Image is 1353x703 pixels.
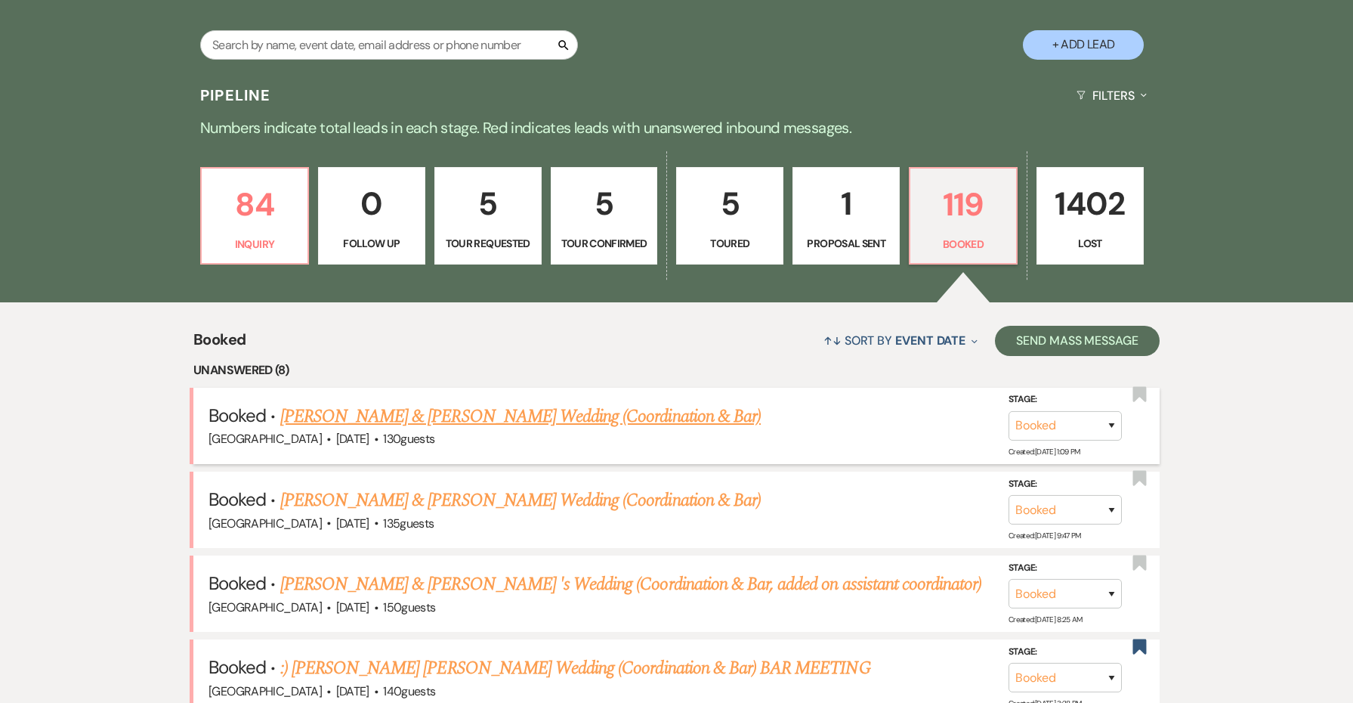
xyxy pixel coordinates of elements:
span: 135 guests [383,516,434,531]
input: Search by name, event date, email address or phone number [200,30,578,60]
a: :) [PERSON_NAME] [PERSON_NAME] Wedding (Coordination & Bar) BAR MEETING [280,655,871,682]
span: Booked [193,328,246,361]
p: Toured [686,235,774,252]
a: 5Tour Requested [434,167,542,265]
span: Booked [209,571,266,595]
label: Stage: [1009,475,1122,492]
p: Booked [919,236,1007,252]
span: Event Date [895,333,965,348]
a: [PERSON_NAME] & [PERSON_NAME] Wedding (Coordination & Bar) [280,403,761,430]
span: Created: [DATE] 8:25 AM [1009,615,1083,624]
span: [DATE] [336,599,369,615]
button: Send Mass Message [995,326,1160,356]
span: [GEOGRAPHIC_DATA] [209,599,322,615]
span: Booked [209,404,266,427]
p: 0 [328,178,415,229]
span: Created: [DATE] 1:09 PM [1009,447,1080,457]
p: 119 [919,179,1007,230]
span: Created: [DATE] 9:47 PM [1009,531,1081,540]
span: [DATE] [336,431,369,447]
a: 84Inquiry [200,167,309,265]
span: ↑↓ [823,333,842,348]
li: Unanswered (8) [193,361,1160,380]
button: Filters [1070,76,1153,116]
span: [DATE] [336,683,369,699]
span: [GEOGRAPHIC_DATA] [209,431,322,447]
span: [GEOGRAPHIC_DATA] [209,516,322,531]
span: 150 guests [383,599,435,615]
a: [PERSON_NAME] & [PERSON_NAME] Wedding (Coordination & Bar) [280,487,761,514]
p: Follow Up [328,235,415,252]
span: [GEOGRAPHIC_DATA] [209,683,322,699]
a: 5Tour Confirmed [551,167,658,265]
button: + Add Lead [1023,30,1144,60]
p: 1 [802,178,890,229]
p: 1402 [1046,178,1134,229]
span: Booked [209,488,266,511]
p: 5 [686,178,774,229]
a: [PERSON_NAME] & [PERSON_NAME] 's Wedding (Coordination & Bar, added on assistant coordinator) [280,571,982,598]
span: 130 guests [383,431,434,447]
h3: Pipeline [200,85,271,106]
p: 5 [561,178,648,229]
span: 140 guests [383,683,435,699]
a: 5Toured [676,167,783,265]
label: Stage: [1009,392,1122,408]
p: 5 [444,178,532,229]
a: 1Proposal Sent [792,167,900,265]
span: Booked [209,655,266,679]
button: Sort By Event Date [817,321,984,361]
p: Lost [1046,235,1134,252]
p: Numbers indicate total leads in each stage. Red indicates leads with unanswered inbound messages. [133,116,1221,140]
p: Inquiry [211,236,298,252]
p: Proposal Sent [802,235,890,252]
span: [DATE] [336,516,369,531]
p: 84 [211,179,298,230]
p: Tour Confirmed [561,235,648,252]
a: 1402Lost [1036,167,1144,265]
label: Stage: [1009,560,1122,577]
label: Stage: [1009,644,1122,661]
p: Tour Requested [444,235,532,252]
a: 0Follow Up [318,167,425,265]
a: 119Booked [909,167,1018,265]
